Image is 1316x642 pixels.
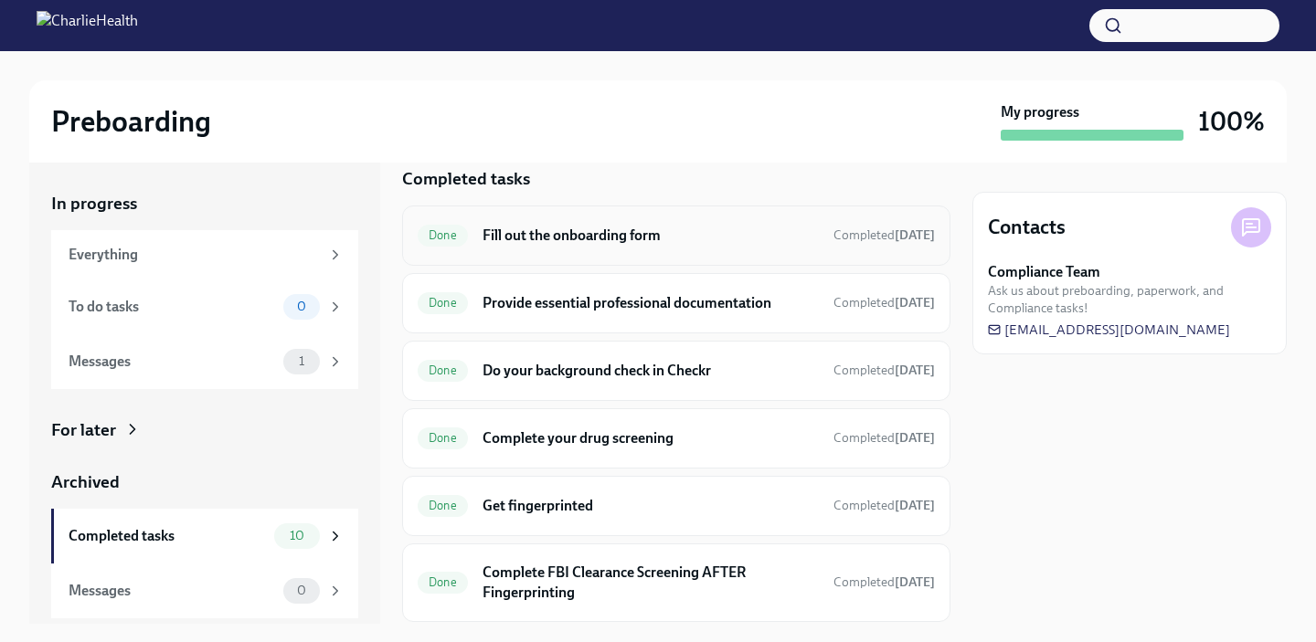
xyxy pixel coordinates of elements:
span: 10 [279,529,315,542]
strong: [DATE] [895,430,935,446]
h6: Complete your drug screening [483,428,819,448]
div: Completed tasks [69,526,267,546]
a: DoneDo your background check in CheckrCompleted[DATE] [418,356,935,385]
strong: My progress [1001,102,1079,122]
a: Archived [51,470,358,494]
a: DoneProvide essential professional documentationCompleted[DATE] [418,289,935,318]
a: To do tasks0 [51,279,358,334]
div: Messages [69,352,276,372]
h3: 100% [1198,105,1265,138]
span: 0 [286,584,317,597]
a: Completed tasks10 [51,509,358,563]
span: Done [418,431,468,445]
span: Done [418,228,468,242]
strong: Compliance Team [988,262,1100,282]
span: Done [418,499,468,512]
span: Done [418,575,468,589]
strong: [DATE] [895,574,935,590]
a: DoneComplete your drug screeningCompleted[DATE] [418,424,935,453]
a: In progress [51,192,358,216]
span: Ask us about preboarding, paperwork, and Compliance tasks! [988,282,1271,317]
span: Completed [833,295,935,310]
h6: Provide essential professional documentation [483,293,819,313]
span: September 5th, 2025 12:32 [833,574,935,591]
h6: Get fingerprinted [483,496,819,516]
span: Completed [833,574,935,590]
a: DoneComplete FBI Clearance Screening AFTER FingerprintingCompleted[DATE] [418,559,935,606]
div: For later [51,418,116,442]
h6: Do your background check in Checkr [483,361,819,381]
a: DoneFill out the onboarding formCompleted[DATE] [418,221,935,250]
span: 0 [286,300,317,313]
span: 1 [288,354,315,368]
h4: Contacts [988,214,1066,241]
strong: [DATE] [895,227,935,243]
strong: [DATE] [895,295,935,310]
h6: Complete FBI Clearance Screening AFTER Fingerprinting [483,563,819,603]
div: Messages [69,581,276,601]
a: Messages0 [51,563,358,618]
strong: [DATE] [895,363,935,378]
span: Completed [833,227,935,243]
span: September 5th, 2025 14:01 [833,294,935,311]
a: Everything [51,230,358,279]
a: For later [51,418,358,442]
h6: Fill out the onboarding form [483,226,819,246]
span: Done [418,363,468,377]
div: Everything [69,245,320,265]
span: Completed [833,498,935,513]
h5: Completed tasks [402,167,530,191]
span: Completed [833,363,935,378]
a: [EMAIL_ADDRESS][DOMAIN_NAME] [988,321,1230,339]
span: September 5th, 2025 12:31 [833,497,935,514]
img: CharlieHealth [37,11,138,40]
span: Completed [833,430,935,446]
div: To do tasks [69,297,276,317]
a: DoneGet fingerprintedCompleted[DATE] [418,491,935,521]
span: September 5th, 2025 12:33 [833,429,935,447]
h2: Preboarding [51,103,211,140]
a: Messages1 [51,334,358,389]
strong: [DATE] [895,498,935,513]
span: Done [418,296,468,310]
span: September 3rd, 2025 09:06 [833,226,935,244]
span: September 3rd, 2025 09:08 [833,362,935,379]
